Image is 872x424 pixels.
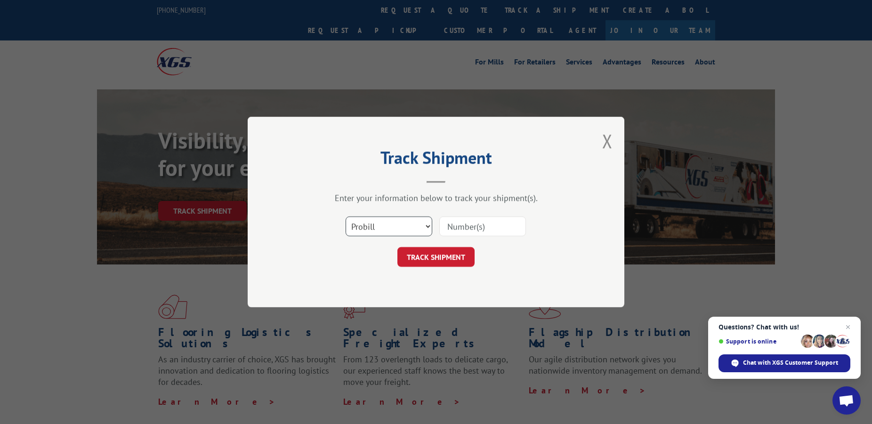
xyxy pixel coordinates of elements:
[743,359,838,367] span: Chat with XGS Customer Support
[295,151,577,169] h2: Track Shipment
[719,354,850,372] span: Chat with XGS Customer Support
[832,386,861,415] a: Open chat
[719,323,850,331] span: Questions? Chat with us!
[397,247,475,267] button: TRACK SHIPMENT
[602,128,613,153] button: Close modal
[439,216,526,236] input: Number(s)
[719,338,798,345] span: Support is online
[295,192,577,203] div: Enter your information below to track your shipment(s).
